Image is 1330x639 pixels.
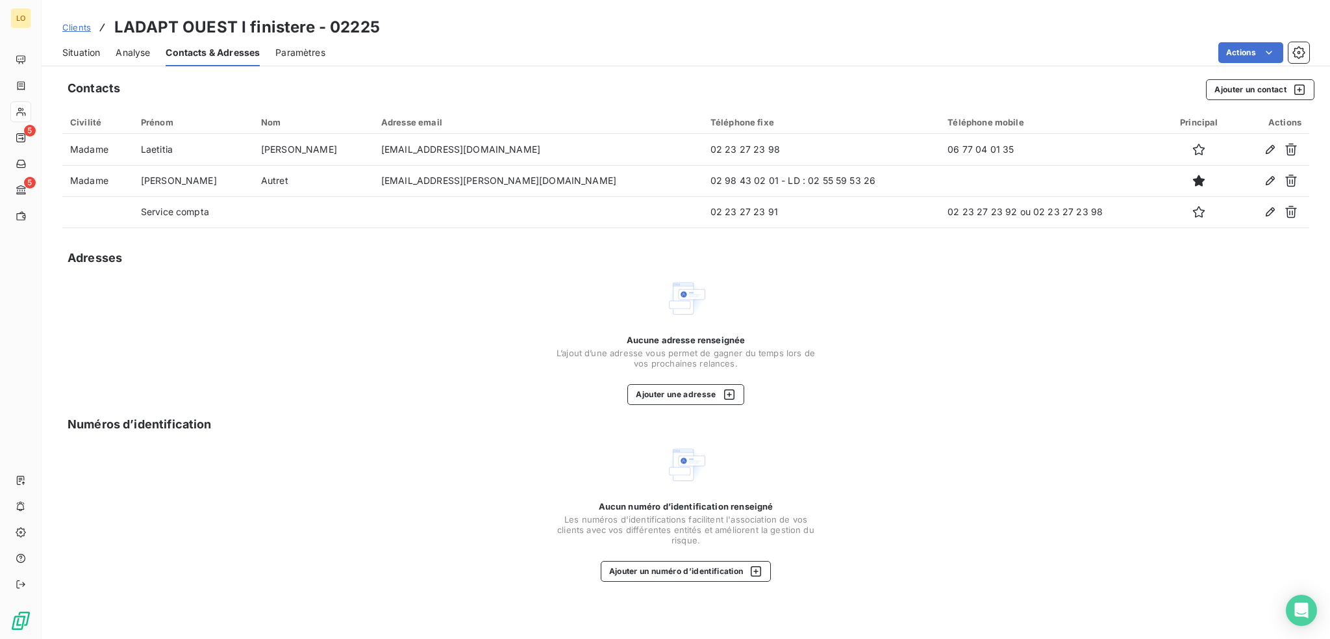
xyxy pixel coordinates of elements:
span: Situation [62,46,100,59]
td: [EMAIL_ADDRESS][PERSON_NAME][DOMAIN_NAME] [373,165,703,196]
td: [EMAIL_ADDRESS][DOMAIN_NAME] [373,134,703,165]
h3: LADAPT OUEST I finistere - 02225 [114,16,380,39]
h5: Adresses [68,249,122,267]
img: Empty state [665,278,707,319]
div: Principal [1172,117,1226,127]
span: 5 [24,125,36,137]
td: 02 23 27 23 92 ou 02 23 27 23 98 [940,196,1164,228]
td: Autret [253,165,373,196]
span: L’ajout d’une adresse vous permet de gagner du temps lors de vos prochaines relances. [556,348,816,369]
div: Nom [261,117,366,127]
td: 02 98 43 02 01 - LD : 02 55 59 53 26 [703,165,940,196]
td: 02 23 27 23 98 [703,134,940,165]
td: Service compta [133,196,253,228]
button: Ajouter un contact [1206,79,1314,100]
td: [PERSON_NAME] [253,134,373,165]
td: 02 23 27 23 91 [703,196,940,228]
div: Actions [1242,117,1301,127]
span: Aucun numéro d’identification renseigné [599,501,773,512]
div: LO [10,8,31,29]
h5: Contacts [68,79,120,98]
button: Actions [1218,42,1283,63]
td: Madame [62,165,133,196]
span: Clients [62,22,91,33]
span: Contacts & Adresses [166,46,260,59]
img: Logo LeanPay [10,610,31,631]
div: Open Intercom Messenger [1286,595,1317,626]
a: Clients [62,21,91,34]
button: Ajouter un numéro d’identification [601,561,772,582]
td: [PERSON_NAME] [133,165,253,196]
span: Les numéros d'identifications facilitent l'association de vos clients avec vos différentes entité... [556,514,816,545]
div: Téléphone mobile [947,117,1156,127]
span: Paramètres [275,46,325,59]
span: Analyse [116,46,150,59]
span: Aucune adresse renseignée [627,335,746,345]
h5: Numéros d’identification [68,415,212,434]
button: Ajouter une adresse [627,384,744,405]
td: Laetitia [133,134,253,165]
img: Empty state [665,444,707,486]
div: Téléphone fixe [710,117,932,127]
span: 5 [24,177,36,189]
td: Madame [62,134,133,165]
td: 06 77 04 01 35 [940,134,1164,165]
div: Civilité [70,117,125,127]
div: Prénom [141,117,245,127]
div: Adresse email [381,117,695,127]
